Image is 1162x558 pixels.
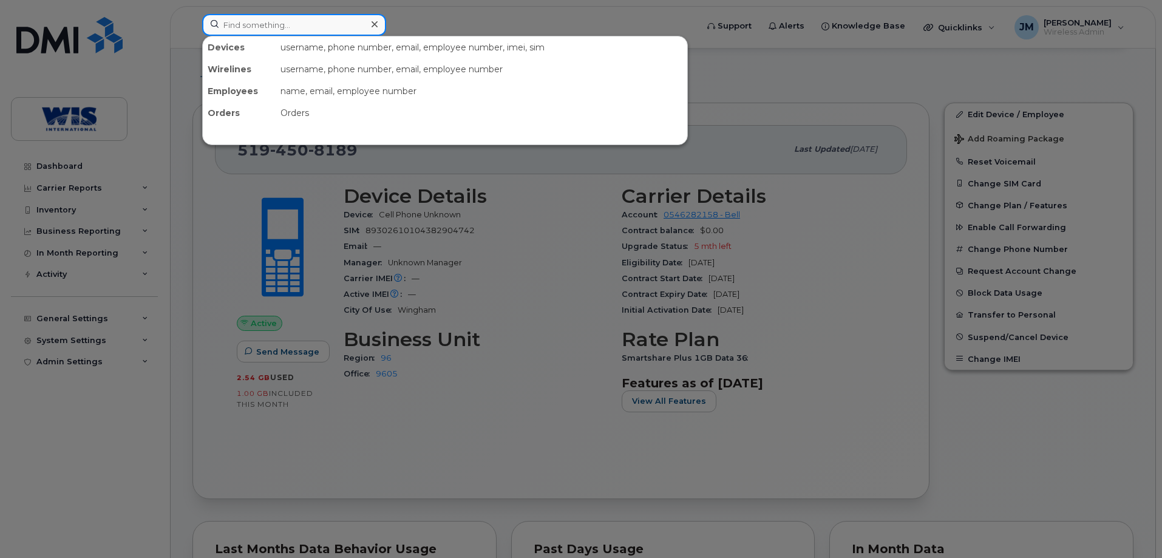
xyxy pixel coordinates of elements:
[276,36,687,58] div: username, phone number, email, employee number, imei, sim
[203,80,276,102] div: Employees
[203,58,276,80] div: Wirelines
[276,80,687,102] div: name, email, employee number
[203,36,276,58] div: Devices
[276,102,687,124] div: Orders
[202,14,386,36] input: Find something...
[203,102,276,124] div: Orders
[276,58,687,80] div: username, phone number, email, employee number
